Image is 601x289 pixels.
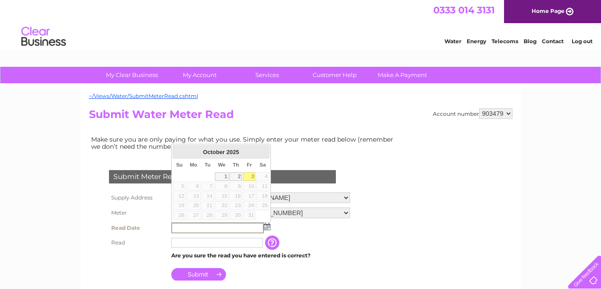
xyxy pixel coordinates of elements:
span: Prev [176,148,183,155]
th: Supply Address [107,190,169,205]
td: Make sure you are only paying for what you use. Simply enter your meter read below (remember we d... [89,134,400,152]
input: Submit [171,268,226,281]
span: 2025 [226,149,239,155]
th: Read Date [107,220,169,236]
a: Blog [524,38,536,45]
a: My Account [163,67,236,83]
th: Meter [107,205,169,220]
a: Prev [174,147,184,157]
div: Account number [433,108,512,119]
span: Tuesday [205,162,210,167]
a: ~/Views/Water/SubmitMeterRead.cshtml [89,93,198,99]
div: Clear Business is a trading name of Verastar Limited (registered in [GEOGRAPHIC_DATA] No. 3667643... [91,5,511,43]
a: 0333 014 3131 [433,4,495,16]
td: Are you sure the read you have entered is correct? [169,250,352,261]
th: Read [107,236,169,250]
a: Services [230,67,304,83]
a: Log out [572,38,593,45]
a: Customer Help [298,67,371,83]
a: 2 [230,172,242,181]
a: Make A Payment [366,67,439,83]
a: Telecoms [492,38,518,45]
span: Sunday [176,162,183,167]
a: Energy [467,38,486,45]
span: October [203,149,225,155]
a: Water [444,38,461,45]
span: Saturday [260,162,266,167]
h2: Submit Water Meter Read [89,108,512,125]
div: Submit Meter Read [109,170,336,183]
img: ... [264,223,270,230]
span: Friday [247,162,252,167]
a: 3 [243,172,255,181]
span: Wednesday [218,162,226,167]
a: 1 [215,172,229,181]
span: Monday [190,162,198,167]
a: Contact [542,38,564,45]
span: Thursday [233,162,239,167]
img: logo.png [21,23,66,50]
a: My Clear Business [95,67,169,83]
input: Information [265,236,281,250]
